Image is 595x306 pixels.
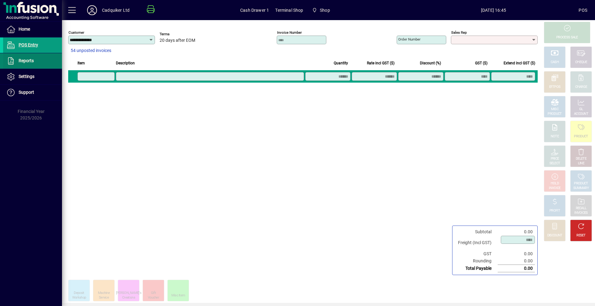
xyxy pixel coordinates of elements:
span: Rate incl GST ($) [367,60,394,67]
div: Voucher [148,295,159,300]
a: Home [3,22,62,37]
span: Cash Drawer 1 [240,5,269,15]
span: [DATE] 16:45 [408,5,579,15]
div: PRODUCT [548,112,562,116]
div: DISCOUNT [547,233,562,238]
div: PRODUCT [574,134,588,139]
button: 54 unposted invoices [68,45,114,56]
div: PROFIT [549,209,560,213]
td: 0.00 [498,250,535,257]
div: CHARGE [575,85,587,89]
div: [PERSON_NAME]'s [116,291,142,295]
a: Support [3,85,62,100]
div: NOTE [551,134,559,139]
mat-label: Order number [398,37,421,41]
div: CASH [551,60,559,65]
td: 0.00 [498,265,535,272]
span: Home [19,27,30,32]
div: SUMMARY [573,186,589,191]
div: Service [99,295,109,300]
div: PRODUCT [574,181,588,186]
td: Subtotal [455,228,498,235]
div: LINE [578,161,584,166]
td: 0.00 [498,257,535,265]
a: Reports [3,53,62,69]
div: INVOICE [549,186,560,191]
span: 20 days after EOM [160,38,195,43]
span: Reports [19,58,34,63]
div: Misc Item [171,293,185,298]
mat-label: Invoice number [277,30,302,35]
span: Terms [160,32,197,36]
div: EFTPOS [549,85,561,89]
span: Shop [320,5,330,15]
a: Settings [3,69,62,84]
div: RESET [576,233,586,238]
div: HOLD [551,181,559,186]
mat-label: Sales rep [451,30,467,35]
td: Total Payable [455,265,498,272]
span: GST ($) [475,60,487,67]
div: Creations [122,295,135,300]
div: Workshop [72,295,86,300]
div: SELECT [549,161,560,166]
div: DELETE [576,157,586,161]
div: Cadquiker Ltd [102,5,130,15]
span: Quantity [334,60,348,67]
span: Support [19,90,34,95]
td: 0.00 [498,228,535,235]
span: Settings [19,74,34,79]
span: 54 unposted invoices [71,47,111,54]
div: Deposit [74,291,84,295]
div: RECALL [576,206,587,211]
div: PROCESS SALE [556,35,578,40]
div: Gift [151,291,156,295]
div: CHEQUE [575,60,587,65]
span: Description [116,60,135,67]
div: Machine [98,291,110,295]
div: MISC [551,107,558,112]
td: GST [455,250,498,257]
div: ACCOUNT [574,112,588,116]
div: PRICE [551,157,559,161]
td: Rounding [455,257,498,265]
span: Item [77,60,85,67]
mat-label: Customer [68,30,84,35]
span: Extend incl GST ($) [504,60,535,67]
span: Terminal Shop [275,5,303,15]
span: Shop [310,5,333,16]
div: GL [579,107,583,112]
td: Freight (Incl GST) [455,235,498,250]
button: Profile [82,5,102,16]
div: INVOICES [574,211,588,215]
span: Discount (%) [420,60,441,67]
span: POS Entry [19,42,38,47]
div: POS [579,5,587,15]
